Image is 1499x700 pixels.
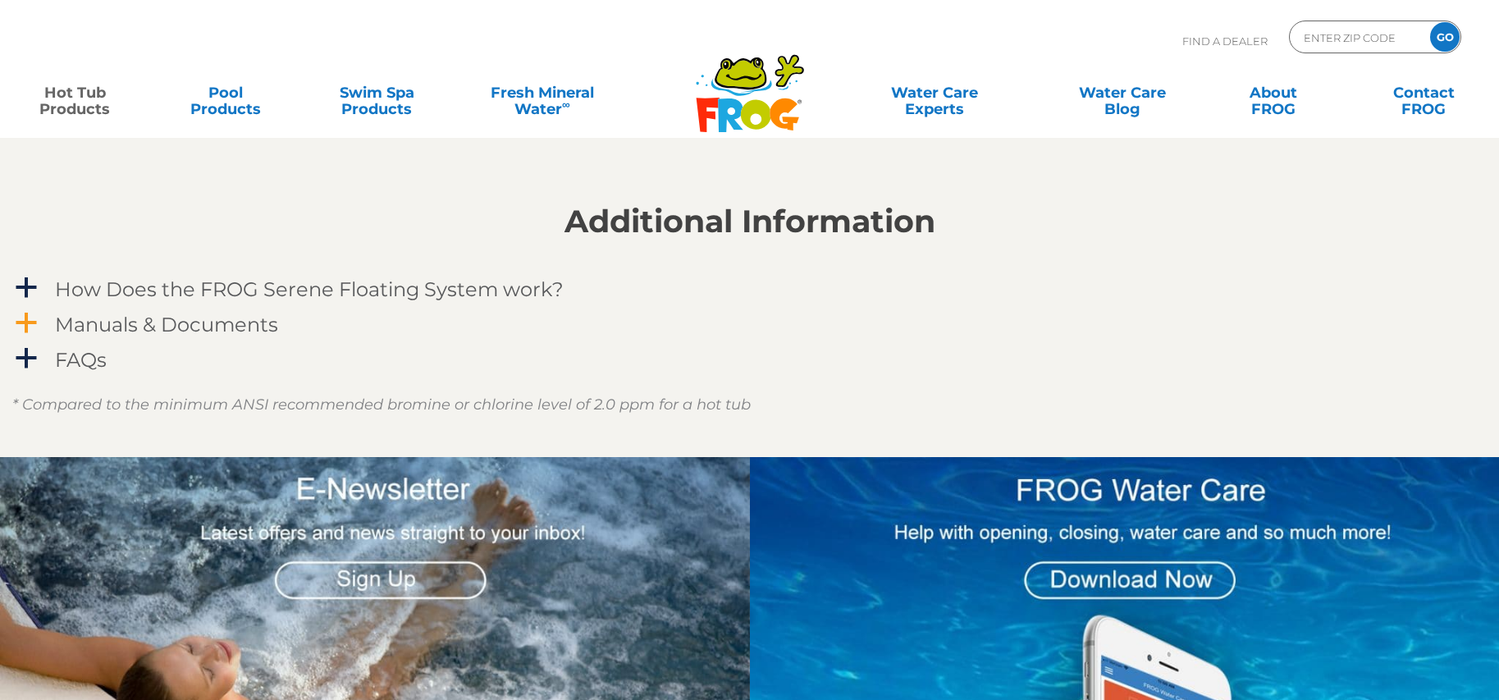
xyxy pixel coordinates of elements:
[55,278,564,300] h4: How Does the FROG Serene Floating System work?
[468,76,615,109] a: Fresh MineralWater∞
[687,33,813,133] img: Frog Products Logo
[12,204,1487,240] h2: Additional Information
[14,346,39,371] span: a
[16,76,134,109] a: Hot TubProducts
[14,276,39,300] span: a
[12,396,751,414] em: * Compared to the minimum ANSI recommended bromine or chlorine level of 2.0 ppm for a hot tub
[12,345,1487,375] a: a FAQs
[1182,21,1268,62] p: Find A Dealer
[1430,22,1460,52] input: GO
[55,313,278,336] h4: Manuals & Documents
[318,76,436,109] a: Swim SpaProducts
[12,309,1487,340] a: a Manuals & Documents
[839,76,1030,109] a: Water CareExperts
[562,98,570,111] sup: ∞
[55,349,107,371] h4: FAQs
[1063,76,1181,109] a: Water CareBlog
[1365,76,1483,109] a: ContactFROG
[1214,76,1332,109] a: AboutFROG
[14,311,39,336] span: a
[12,274,1487,304] a: a How Does the FROG Serene Floating System work?
[167,76,285,109] a: PoolProducts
